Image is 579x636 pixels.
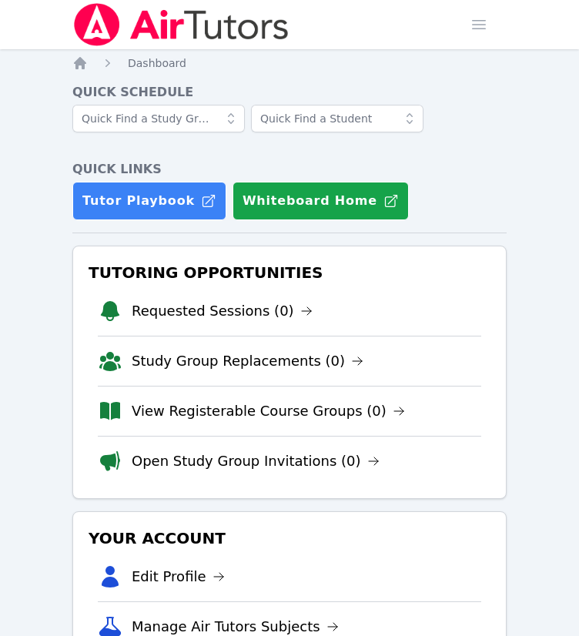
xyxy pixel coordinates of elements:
[132,400,405,422] a: View Registerable Course Groups (0)
[72,160,507,179] h4: Quick Links
[72,3,290,46] img: Air Tutors
[233,182,409,220] button: Whiteboard Home
[85,524,494,552] h3: Your Account
[132,350,363,372] a: Study Group Replacements (0)
[132,566,225,587] a: Edit Profile
[128,55,186,71] a: Dashboard
[132,300,313,322] a: Requested Sessions (0)
[72,182,226,220] a: Tutor Playbook
[72,105,245,132] input: Quick Find a Study Group
[128,57,186,69] span: Dashboard
[251,105,423,132] input: Quick Find a Student
[72,55,507,71] nav: Breadcrumb
[132,450,380,472] a: Open Study Group Invitations (0)
[72,83,507,102] h4: Quick Schedule
[85,259,494,286] h3: Tutoring Opportunities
